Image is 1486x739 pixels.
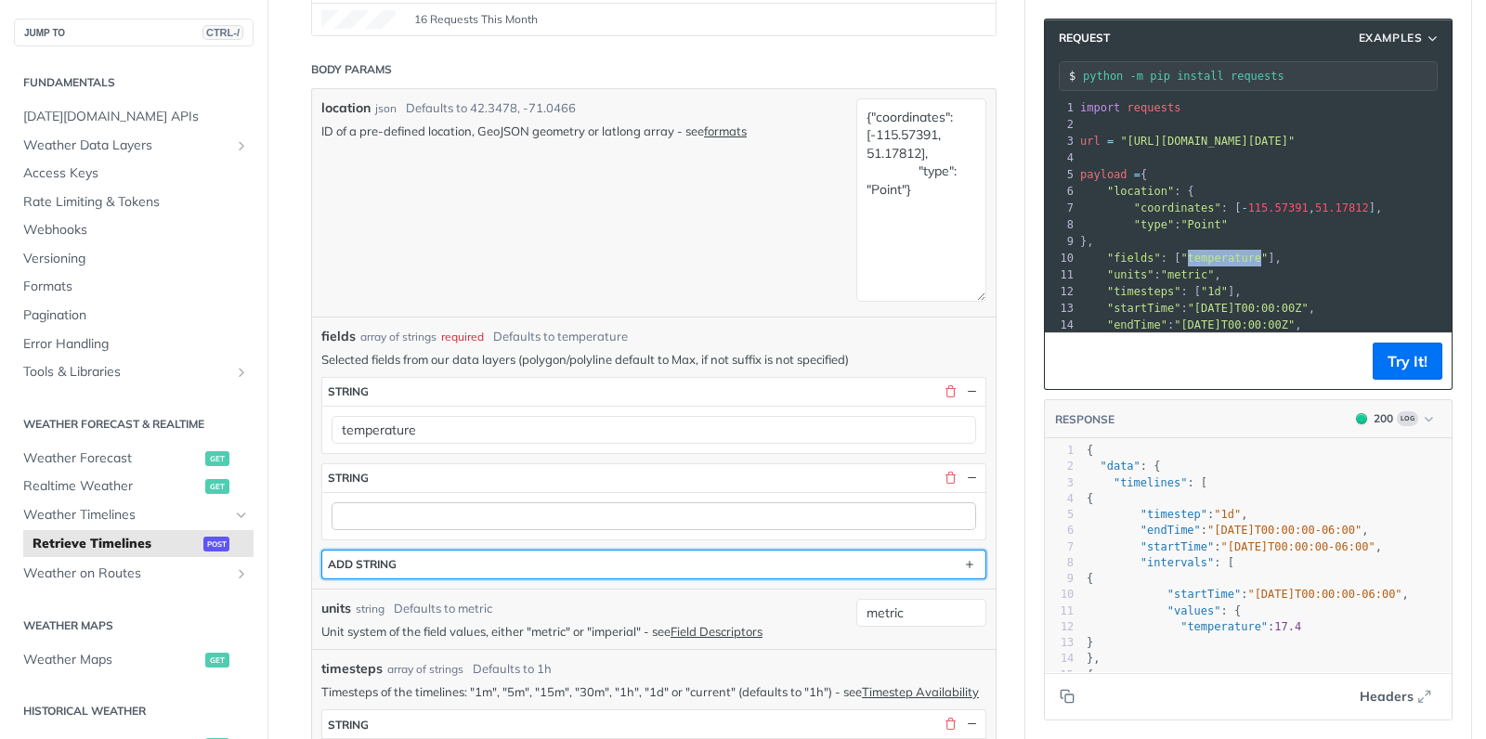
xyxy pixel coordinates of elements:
[1045,166,1076,183] div: 5
[321,123,847,139] p: ID of a pre-defined location, GeoJSON geometry or latlong array - see
[1087,620,1301,633] span: :
[1045,523,1074,538] div: 6
[234,138,249,153] button: Show subpages for Weather Data Layers
[1080,168,1128,181] span: payload
[205,451,229,466] span: get
[1045,443,1074,459] div: 1
[14,160,254,188] a: Access Keys
[14,132,254,160] a: Weather Data LayersShow subpages for Weather Data Layers
[203,537,229,551] span: post
[14,445,254,473] a: Weather Forecastget
[1134,201,1221,214] span: "coordinates"
[1045,183,1076,200] div: 6
[356,601,385,617] div: string
[1188,302,1309,315] span: "[DATE]T00:00:00Z"
[1161,268,1215,281] span: "metric"
[14,331,254,358] a: Error Handling
[1174,318,1295,331] span: "[DATE]T00:00:00Z"
[1045,250,1076,266] div: 10
[23,306,249,325] span: Pagination
[1080,201,1382,214] span: : [ , ],
[14,560,254,588] a: Weather on RoutesShow subpages for Weather on Routes
[328,718,369,732] div: string
[1349,682,1442,710] button: Headers
[14,74,254,91] h2: Fundamentals
[1045,300,1076,317] div: 13
[1054,410,1115,429] button: RESPONSE
[942,383,958,400] button: Delete
[856,98,986,302] textarea: {"coordinates": [-115.57391, 51.17812], "type": "Point"}
[14,273,254,301] a: Formats
[1045,619,1074,635] div: 12
[234,508,249,523] button: Hide subpages for Weather Timelines
[1087,476,1207,489] span: : [
[1128,101,1181,114] span: requests
[321,10,396,29] canvas: Line Graph
[1087,492,1093,505] span: {
[1054,347,1080,375] button: Copy to clipboard
[14,617,254,634] h2: Weather Maps
[1241,201,1247,214] span: -
[1141,556,1214,569] span: "intervals"
[1087,508,1247,521] span: : ,
[942,716,958,733] button: Delete
[33,535,199,553] span: Retrieve Timelines
[1045,459,1074,474] div: 2
[23,335,249,354] span: Error Handling
[1107,185,1174,198] span: "location"
[23,477,201,496] span: Realtime Weather
[1087,588,1409,601] span: : ,
[1180,620,1268,633] span: "temperature"
[14,358,254,386] a: Tools & LibrariesShow subpages for Tools & Libraries
[1045,475,1074,491] div: 3
[1374,410,1393,427] div: 200
[1080,135,1101,148] span: url
[322,464,985,492] button: string
[704,123,747,138] a: formats
[1141,540,1214,553] span: "startTime"
[1045,99,1076,116] div: 1
[14,188,254,216] a: Rate Limiting & Tokens
[1087,540,1382,553] span: : ,
[1045,133,1076,149] div: 3
[1045,571,1074,587] div: 9
[1080,302,1315,315] span: : ,
[963,716,980,733] button: Hide
[14,19,254,46] button: JUMP TOCTRL-/
[1087,524,1368,537] span: : ,
[23,108,249,126] span: [DATE][DOMAIN_NAME] APIs
[671,624,763,639] a: Field Descriptors
[1045,149,1076,166] div: 4
[234,566,249,581] button: Show subpages for Weather on Routes
[375,100,397,117] div: json
[1114,476,1187,489] span: "timelines"
[23,278,249,296] span: Formats
[14,473,254,500] a: Realtime Weatherget
[1087,636,1093,649] span: }
[1087,652,1100,665] span: },
[23,363,229,382] span: Tools & Libraries
[1100,460,1140,473] span: "data"
[322,710,985,738] button: string
[1397,411,1418,426] span: Log
[1080,101,1120,114] span: import
[1107,318,1167,331] span: "endTime"
[1045,266,1076,283] div: 11
[1045,216,1076,233] div: 8
[1045,317,1076,333] div: 14
[1083,70,1437,83] input: Request instructions
[14,416,254,433] h2: Weather Forecast & realtime
[1221,540,1375,553] span: "[DATE]T00:00:00-06:00"
[963,470,980,486] button: Hide
[1054,682,1080,710] button: Copy to clipboard
[1045,283,1076,300] div: 12
[1080,168,1147,181] span: {
[942,470,958,486] button: Delete
[1141,508,1207,521] span: "timestep"
[1045,116,1076,133] div: 2
[14,501,254,529] a: Weather TimelinesHide subpages for Weather Timelines
[963,383,980,400] button: Hide
[202,25,243,40] span: CTRL-/
[205,653,229,668] span: get
[1352,29,1447,47] button: Examples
